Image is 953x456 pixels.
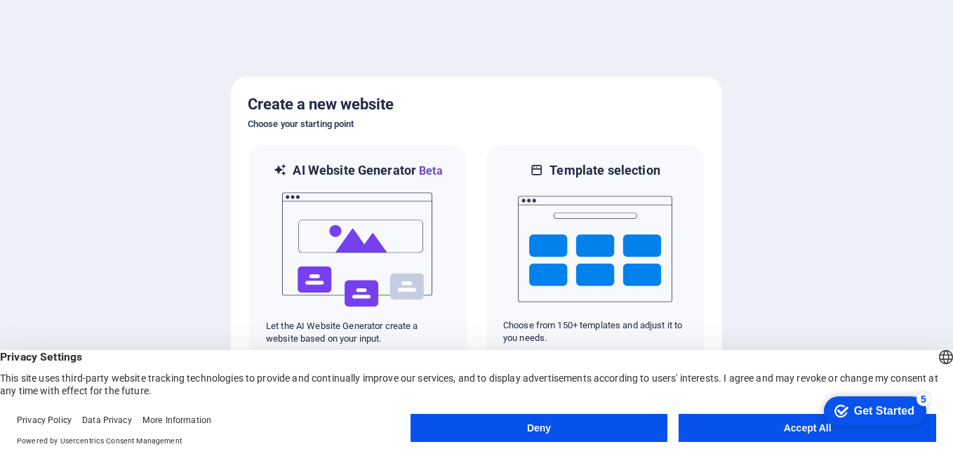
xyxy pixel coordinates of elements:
[281,180,435,320] img: ai
[416,164,443,177] span: Beta
[503,319,687,344] p: Choose from 150+ templates and adjust it to you needs.
[293,162,442,180] h6: AI Website Generator
[485,144,705,363] div: Template selectionChoose from 150+ templates and adjust it to you needs.
[549,162,660,179] h6: Template selection
[104,3,118,17] div: 5
[248,93,705,116] h5: Create a new website
[266,320,450,345] p: Let the AI Website Generator create a website based on your input.
[11,7,114,36] div: Get Started 5 items remaining, 0% complete
[41,15,102,28] div: Get Started
[248,116,705,133] h6: Choose your starting point
[248,144,468,363] div: AI Website GeneratorBetaaiLet the AI Website Generator create a website based on your input.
